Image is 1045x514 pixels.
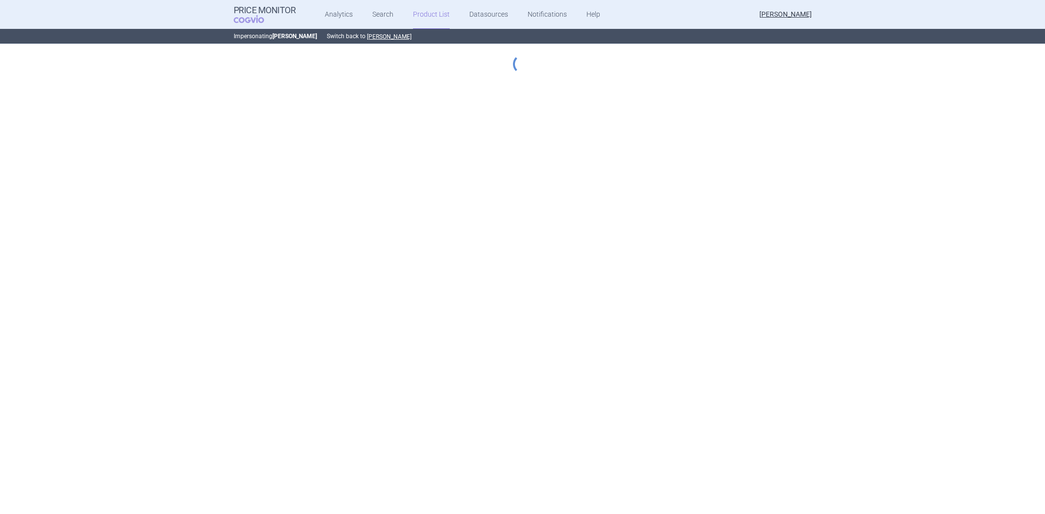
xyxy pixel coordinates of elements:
button: [PERSON_NAME] [367,33,412,41]
span: COGVIO [234,15,278,23]
a: Price MonitorCOGVIO [234,5,296,24]
p: Impersonating Switch back to [234,29,812,44]
strong: Price Monitor [234,5,296,15]
strong: [PERSON_NAME] [272,33,317,40]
